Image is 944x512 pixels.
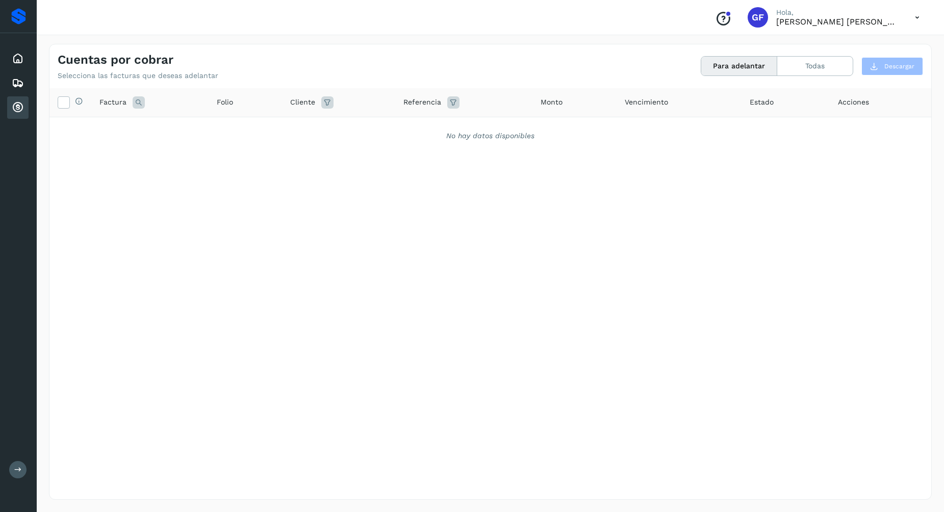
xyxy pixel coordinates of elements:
span: Descargar [884,62,914,71]
div: No hay datos disponibles [63,131,918,141]
div: Inicio [7,47,29,70]
button: Todas [777,57,853,75]
span: Estado [750,97,774,108]
p: Gabriel Falcon Aguirre [776,17,899,27]
button: Para adelantar [701,57,777,75]
div: Cuentas por cobrar [7,96,29,119]
div: Embarques [7,72,29,94]
span: Factura [99,97,126,108]
p: Hola, [776,8,899,17]
span: Vencimiento [625,97,668,108]
button: Descargar [861,57,923,75]
span: Referencia [403,97,441,108]
span: Acciones [838,97,869,108]
span: Folio [217,97,233,108]
h4: Cuentas por cobrar [58,53,173,67]
p: Selecciona las facturas que deseas adelantar [58,71,218,80]
span: Cliente [290,97,315,108]
span: Monto [541,97,563,108]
